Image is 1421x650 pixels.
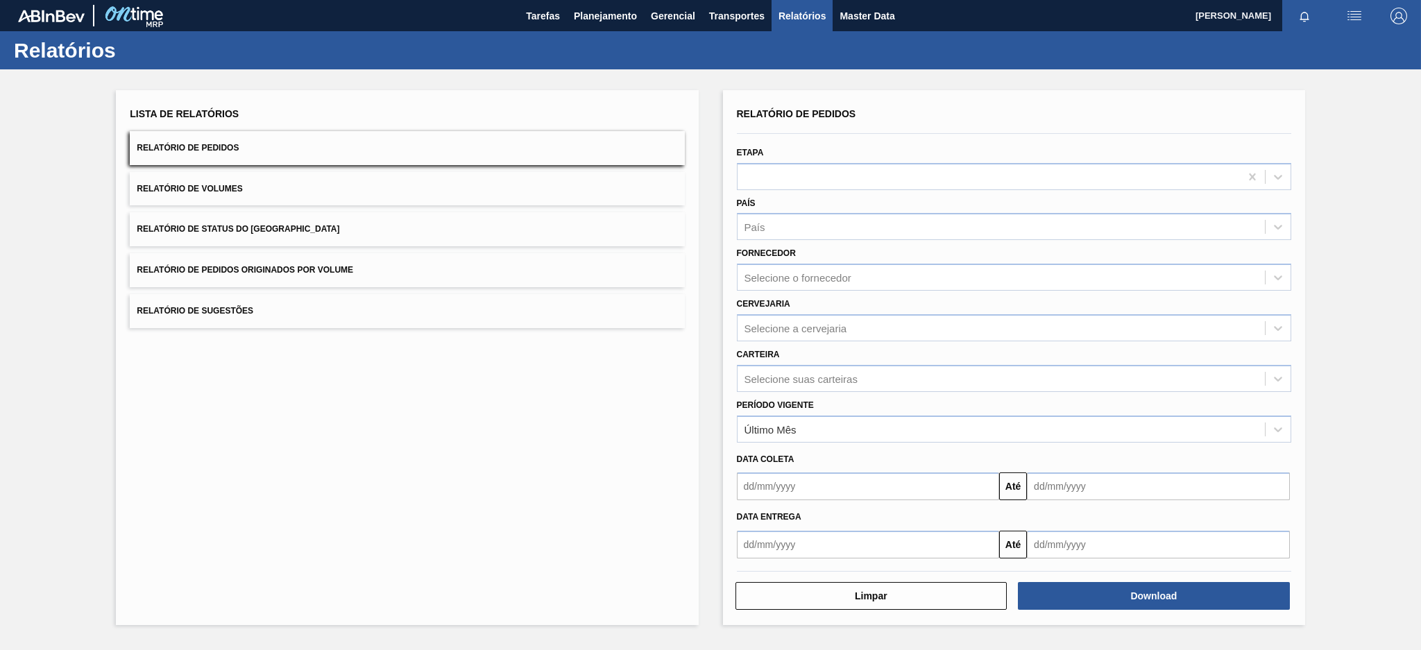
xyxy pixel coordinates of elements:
[737,198,756,208] label: País
[737,108,856,119] span: Relatório de Pedidos
[737,299,790,309] label: Cervejaria
[744,373,858,384] div: Selecione suas carteiras
[1027,531,1290,558] input: dd/mm/yyyy
[737,248,796,258] label: Fornecedor
[744,423,797,435] div: Último Mês
[130,108,239,119] span: Lista de Relatórios
[999,531,1027,558] button: Até
[651,8,695,24] span: Gerencial
[1282,6,1327,26] button: Notificações
[1027,472,1290,500] input: dd/mm/yyyy
[737,512,801,522] span: Data entrega
[1346,8,1363,24] img: userActions
[130,172,684,206] button: Relatório de Volumes
[744,322,847,334] div: Selecione a cervejaria
[1018,582,1290,610] button: Download
[130,131,684,165] button: Relatório de Pedidos
[137,224,339,234] span: Relatório de Status do [GEOGRAPHIC_DATA]
[137,184,242,194] span: Relatório de Volumes
[18,10,85,22] img: TNhmsLtSVTkK8tSr43FrP2fwEKptu5GPRR3wAAAABJRU5ErkJggg==
[709,8,765,24] span: Transportes
[778,8,826,24] span: Relatórios
[137,143,239,153] span: Relatório de Pedidos
[737,472,1000,500] input: dd/mm/yyyy
[130,253,684,287] button: Relatório de Pedidos Originados por Volume
[840,8,894,24] span: Master Data
[737,350,780,359] label: Carteira
[737,148,764,157] label: Etapa
[130,294,684,328] button: Relatório de Sugestões
[526,8,560,24] span: Tarefas
[737,454,794,464] span: Data coleta
[1390,8,1407,24] img: Logout
[574,8,637,24] span: Planejamento
[137,306,253,316] span: Relatório de Sugestões
[999,472,1027,500] button: Até
[737,400,814,410] label: Período Vigente
[130,212,684,246] button: Relatório de Status do [GEOGRAPHIC_DATA]
[737,531,1000,558] input: dd/mm/yyyy
[14,42,260,58] h1: Relatórios
[137,265,353,275] span: Relatório de Pedidos Originados por Volume
[744,221,765,233] div: País
[735,582,1007,610] button: Limpar
[744,272,851,284] div: Selecione o fornecedor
